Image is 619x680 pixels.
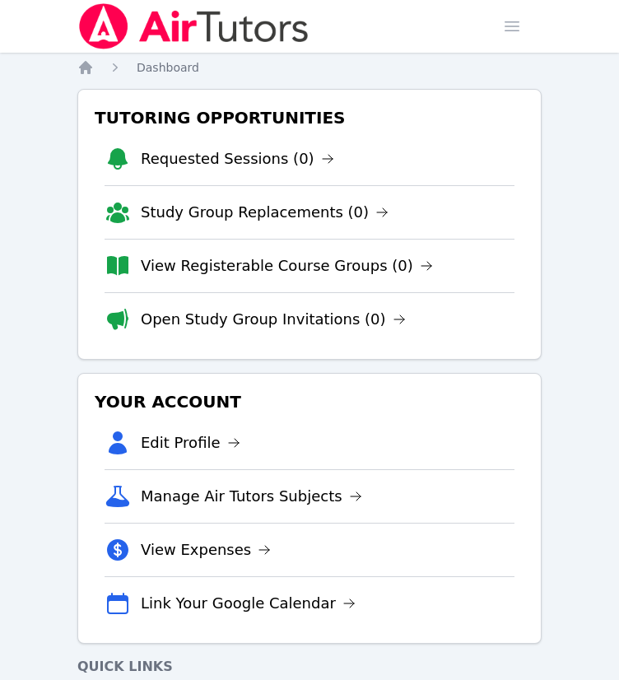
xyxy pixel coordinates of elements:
a: Edit Profile [141,431,240,454]
a: Requested Sessions (0) [141,147,334,170]
img: Air Tutors [77,3,310,49]
h3: Tutoring Opportunities [91,103,528,133]
a: Open Study Group Invitations (0) [141,308,406,331]
span: Dashboard [137,61,199,74]
a: Manage Air Tutors Subjects [141,485,362,508]
a: Study Group Replacements (0) [141,201,389,224]
h4: Quick Links [77,657,542,677]
a: Link Your Google Calendar [141,592,356,615]
a: Dashboard [137,59,199,76]
a: View Registerable Course Groups (0) [141,254,433,277]
nav: Breadcrumb [77,59,542,76]
a: View Expenses [141,538,271,561]
h3: Your Account [91,387,528,417]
